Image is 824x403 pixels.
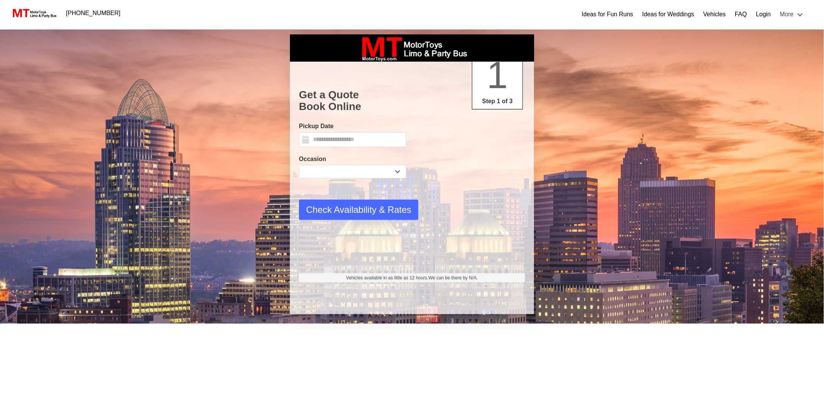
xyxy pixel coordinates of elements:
a: More [776,7,809,22]
span: Check Availability & Rates [306,203,411,217]
img: MotorToys Logo [11,8,57,19]
p: Step 1 of 3 [476,97,519,106]
button: Check Availability & Rates [299,200,418,220]
span: Vehicles available in as little as 12 hours. [346,274,478,281]
span: We can be there by N/A. [429,275,478,281]
a: [PHONE_NUMBER] [62,6,125,21]
label: Occasion [299,155,406,164]
label: Pickup Date [299,122,406,131]
a: FAQ [735,10,747,19]
a: Login [756,10,771,19]
h1: Get a Quote Book Online [299,89,525,113]
a: Ideas for Fun Runs [582,10,633,19]
img: box_logo_brand.jpeg [355,34,469,62]
a: Vehicles [703,10,726,19]
a: Ideas for Weddings [642,10,694,19]
span: 1 [487,54,508,96]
